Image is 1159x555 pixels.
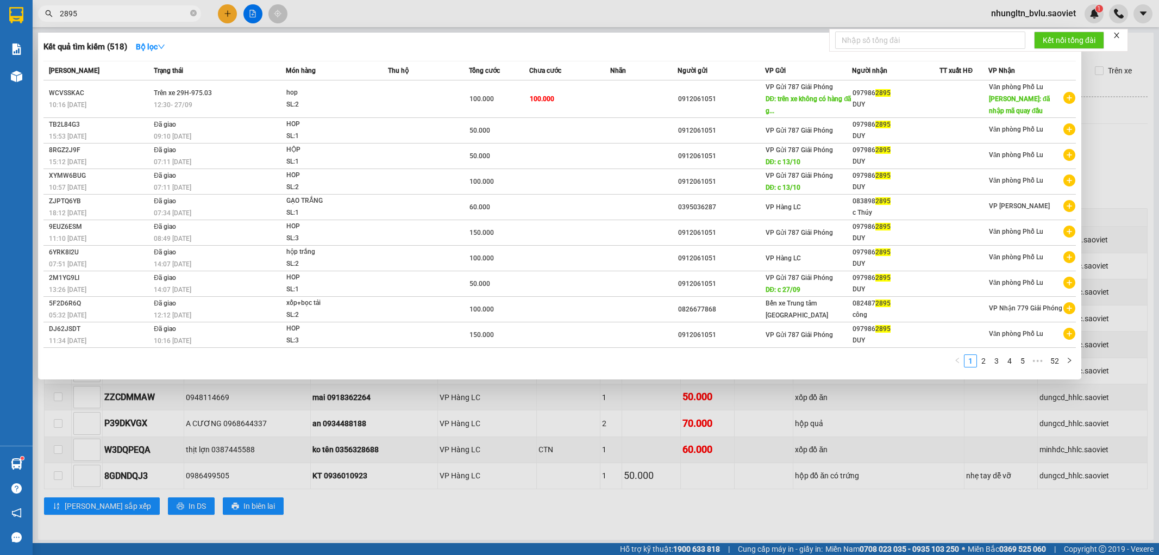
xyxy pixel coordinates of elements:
[529,67,561,74] span: Chưa cước
[1063,328,1075,340] span: plus-circle
[286,323,368,335] div: HOP
[875,223,891,230] span: 2895
[469,203,490,211] span: 60.000
[11,532,22,542] span: message
[286,87,368,99] div: hop
[853,309,939,321] div: công
[286,170,368,182] div: HOP
[853,207,939,219] div: c Thúy
[286,284,368,296] div: SL: 1
[853,119,939,130] div: 097986
[49,119,151,130] div: TB2L84G3
[1047,354,1063,367] li: 52
[989,202,1050,210] span: VP [PERSON_NAME]
[853,170,939,182] div: 097986
[1063,123,1075,135] span: plus-circle
[286,246,368,258] div: hộp trắng
[286,258,368,270] div: SL: 2
[875,172,891,179] span: 2895
[875,325,891,333] span: 2895
[853,233,939,244] div: DUY
[989,126,1044,133] span: Văn phòng Phố Lu
[154,311,191,319] span: 12:12 [DATE]
[989,228,1044,235] span: Văn phòng Phố Lu
[853,298,939,309] div: 082487
[154,235,191,242] span: 08:49 [DATE]
[49,286,86,294] span: 13:26 [DATE]
[989,177,1044,184] span: Văn phòng Phố Lu
[1043,34,1095,46] span: Kết nối tổng đài
[286,233,368,245] div: SL: 3
[49,221,151,233] div: 9EUZ6ESM
[853,130,939,142] div: DUY
[286,309,368,321] div: SL: 2
[766,95,851,115] span: DĐ: trên xe không có hàng đã g...
[286,99,368,111] div: SL: 2
[853,247,939,258] div: 097986
[1063,92,1075,104] span: plus-circle
[9,7,23,23] img: logo-vxr
[469,229,494,236] span: 150.000
[154,286,191,294] span: 14:07 [DATE]
[49,101,86,109] span: 10:16 [DATE]
[1066,357,1073,364] span: right
[765,67,786,74] span: VP Gửi
[678,125,765,136] div: 0912061051
[60,8,188,20] input: Tìm tên, số ĐT hoặc mã đơn
[49,88,151,99] div: WCVSSKAC
[766,158,801,166] span: DĐ: c 13/10
[469,178,494,185] span: 100.000
[989,279,1044,286] span: Văn phòng Phố Lu
[678,304,765,315] div: 0826677868
[678,253,765,264] div: 0912061051
[154,260,191,268] span: 14:07 [DATE]
[286,67,316,74] span: Món hàng
[853,88,939,99] div: 097986
[1063,200,1075,212] span: plus-circle
[988,67,1015,74] span: VP Nhận
[853,272,939,284] div: 097986
[951,354,964,367] button: left
[11,43,22,55] img: solution-icon
[49,337,86,345] span: 11:34 [DATE]
[853,258,939,270] div: DUY
[766,184,801,191] span: DĐ: c 13/10
[49,133,86,140] span: 15:53 [DATE]
[49,196,151,207] div: ZJPTQ6YB
[154,89,212,97] span: Trên xe 29H-975.03
[286,272,368,284] div: HOP
[49,67,99,74] span: [PERSON_NAME]
[127,38,174,55] button: Bộ lọcdown
[154,67,183,74] span: Trạng thái
[954,357,961,364] span: left
[989,253,1044,261] span: Văn phòng Phố Lu
[610,67,626,74] span: Nhãn
[964,354,977,367] li: 1
[1063,251,1075,263] span: plus-circle
[190,9,197,19] span: close-circle
[853,323,939,335] div: 097986
[286,144,368,156] div: HỘP
[11,483,22,494] span: question-circle
[875,89,891,97] span: 2895
[1004,355,1016,367] a: 4
[766,229,833,236] span: VP Gửi 787 Giải Phóng
[11,71,22,82] img: warehouse-icon
[136,42,165,51] strong: Bộ lọc
[158,43,165,51] span: down
[678,202,765,213] div: 0395036287
[1063,354,1076,367] li: Next Page
[190,10,197,16] span: close-circle
[875,197,891,205] span: 2895
[469,280,490,288] span: 50.000
[766,146,833,154] span: VP Gửi 787 Giải Phóng
[991,355,1003,367] a: 3
[766,172,833,179] span: VP Gửi 787 Giải Phóng
[678,227,765,239] div: 0912061051
[286,335,368,347] div: SL: 3
[678,67,707,74] span: Người gửi
[1113,32,1120,39] span: close
[154,223,176,230] span: Đã giao
[766,300,828,319] span: Bến xe Trung tâm [GEOGRAPHIC_DATA]
[678,278,765,290] div: 0912061051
